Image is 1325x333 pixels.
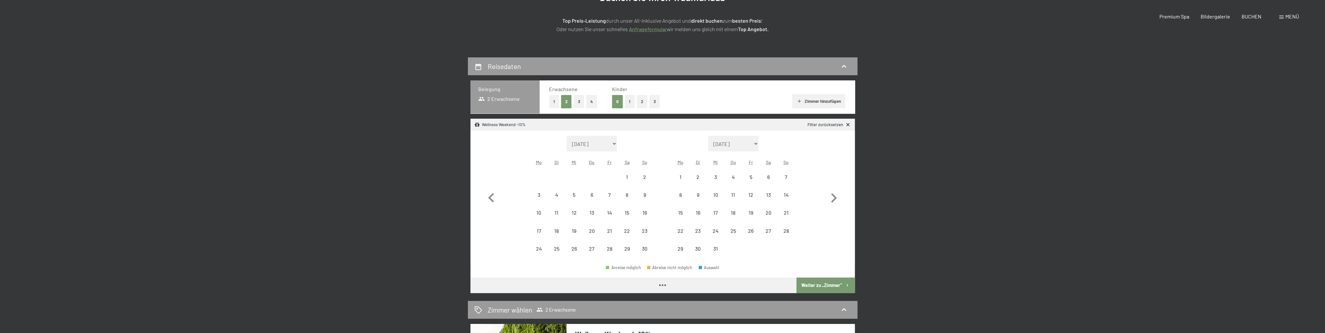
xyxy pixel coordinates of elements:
[792,94,845,108] button: Zimmer hinzufügen
[583,222,601,240] div: Thu Nov 20 2025
[796,278,855,293] button: Weiter zu „Zimmer“
[1159,13,1189,19] span: Premium Spa
[807,122,851,128] a: Filter zurücksetzen
[619,228,635,244] div: 22
[561,95,572,108] button: 2
[618,222,636,240] div: Sat Nov 22 2025
[618,168,636,186] div: Sat Nov 01 2025
[671,168,689,186] div: Anreise nicht möglich
[574,95,584,108] button: 3
[743,174,759,191] div: 5
[478,95,520,102] span: 2 Erwachsene
[1201,13,1230,19] span: Bildergalerie
[565,186,583,204] div: Anreise nicht möglich
[606,266,641,270] div: Anreise möglich
[601,192,618,208] div: 7
[690,174,706,191] div: 2
[824,136,843,258] button: Nächster Monat
[1242,13,1261,19] a: BUCHEN
[629,26,667,32] a: Anfrageformular
[530,186,548,204] div: Mon Nov 03 2025
[647,266,693,270] div: Abreise nicht möglich
[548,210,565,226] div: 11
[689,204,707,221] div: Anreise nicht möglich
[689,168,707,186] div: Tue Dec 02 2025
[566,192,582,208] div: 5
[584,228,600,244] div: 20
[743,192,759,208] div: 12
[548,186,565,204] div: Tue Nov 04 2025
[671,168,689,186] div: Mon Dec 01 2025
[689,168,707,186] div: Anreise nicht möglich
[724,204,742,221] div: Anreise nicht möglich
[671,186,689,204] div: Mon Dec 08 2025
[760,168,777,186] div: Anreise nicht möglich
[671,204,689,221] div: Mon Dec 15 2025
[760,222,777,240] div: Sat Dec 27 2025
[760,204,777,221] div: Sat Dec 20 2025
[530,186,548,204] div: Anreise nicht möglich
[548,246,565,262] div: 25
[601,186,618,204] div: Anreise nicht möglich
[572,160,576,165] abbr: Mittwoch
[618,186,636,204] div: Sat Nov 08 2025
[601,204,618,221] div: Anreise nicht möglich
[548,222,565,240] div: Tue Nov 18 2025
[601,204,618,221] div: Fri Nov 14 2025
[612,95,623,108] button: 0
[689,222,707,240] div: Tue Dec 23 2025
[636,210,653,226] div: 16
[566,210,582,226] div: 12
[707,222,724,240] div: Anreise nicht möglich
[672,228,688,244] div: 22
[724,186,742,204] div: Anreise nicht möglich
[565,240,583,257] div: Anreise nicht möglich
[690,192,706,208] div: 9
[760,186,777,204] div: Sat Dec 13 2025
[778,192,794,208] div: 14
[530,222,548,240] div: Mon Nov 17 2025
[649,95,660,108] button: 3
[689,186,707,204] div: Tue Dec 09 2025
[637,95,647,108] button: 2
[766,160,771,165] abbr: Samstag
[743,228,759,244] div: 26
[548,186,565,204] div: Anreise nicht möglich
[707,204,724,221] div: Anreise nicht möglich
[636,186,653,204] div: Sun Nov 09 2025
[618,222,636,240] div: Anreise nicht möglich
[530,240,548,257] div: Anreise nicht möglich
[725,174,741,191] div: 4
[742,168,759,186] div: Fri Dec 05 2025
[565,240,583,257] div: Wed Nov 26 2025
[566,228,582,244] div: 19
[601,228,618,244] div: 21
[777,204,795,221] div: Sun Dec 21 2025
[548,240,565,257] div: Anreise nicht möglich
[707,222,724,240] div: Wed Dec 24 2025
[625,95,635,108] button: 1
[488,305,532,315] h2: Zimmer wählen
[690,228,706,244] div: 23
[636,240,653,257] div: Anreise nicht möglich
[731,160,736,165] abbr: Donnerstag
[548,228,565,244] div: 18
[636,222,653,240] div: Sun Nov 23 2025
[583,186,601,204] div: Anreise nicht möglich
[618,240,636,257] div: Anreise nicht möglich
[584,192,600,208] div: 6
[601,246,618,262] div: 28
[707,210,724,226] div: 17
[778,228,794,244] div: 28
[671,240,689,257] div: Mon Dec 29 2025
[742,186,759,204] div: Anreise nicht möglich
[732,18,761,24] strong: besten Preis
[724,222,742,240] div: Thu Dec 25 2025
[601,222,618,240] div: Anreise nicht möglich
[636,168,653,186] div: Anreise nicht möglich
[625,160,630,165] abbr: Samstag
[671,186,689,204] div: Anreise nicht möglich
[584,246,600,262] div: 27
[760,168,777,186] div: Sat Dec 06 2025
